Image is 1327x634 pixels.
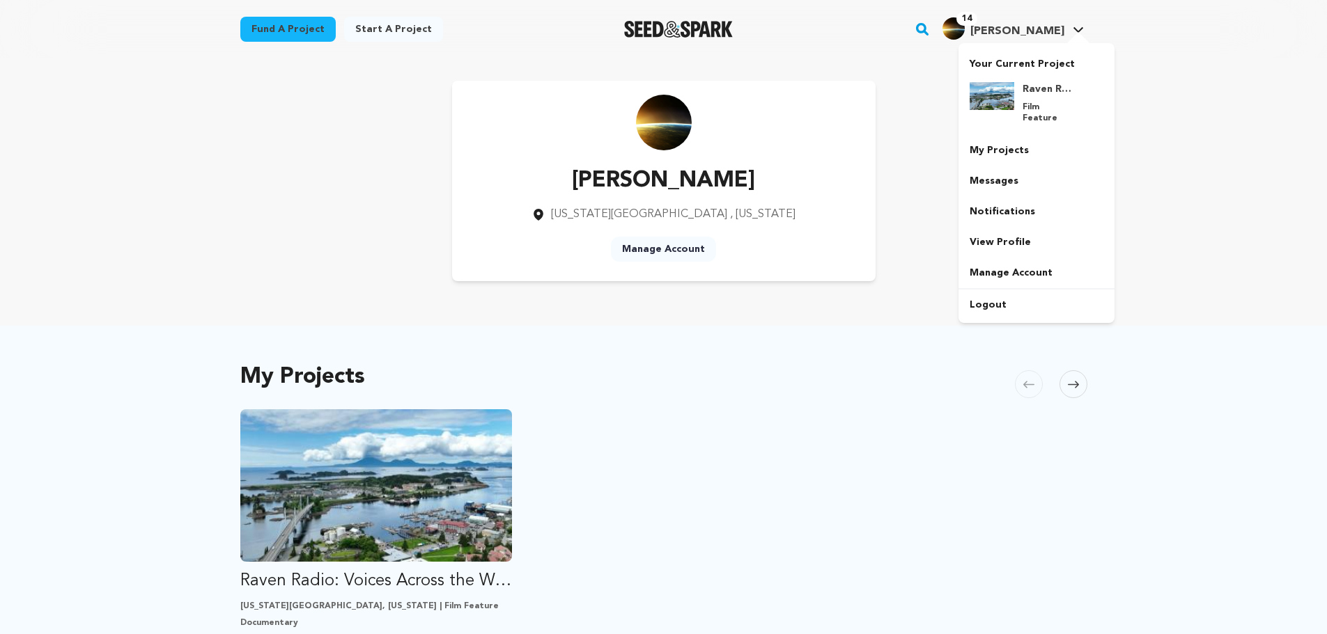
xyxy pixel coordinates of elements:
span: Kurt H.'s Profile [940,15,1087,44]
a: Your Current Project Raven Radio: Voices Across the Water Film Feature [970,51,1103,135]
p: Raven Radio: Voices Across the Water [240,570,513,592]
a: Manage Account [611,237,716,262]
span: 14 [956,12,977,26]
img: Seed&Spark Logo Dark Mode [624,21,734,38]
a: Logout [959,290,1115,320]
img: https://seedandspark-static.s3.us-east-2.amazonaws.com/images/User/002/240/701/medium/adb0933b5c5... [636,95,692,150]
h2: My Projects [240,367,365,387]
p: Documentary [240,617,513,628]
img: 569aa2c5a04278e5.jpg [970,82,1014,110]
p: Film Feature [1023,102,1073,124]
span: [US_STATE][GEOGRAPHIC_DATA] [551,209,727,220]
p: [PERSON_NAME] [531,164,796,198]
span: [PERSON_NAME] [970,26,1064,37]
a: Seed&Spark Homepage [624,21,734,38]
p: [US_STATE][GEOGRAPHIC_DATA], [US_STATE] | Film Feature [240,601,513,612]
div: Kurt H.'s Profile [942,17,1064,40]
img: adb0933b5c5c092a.png [942,17,965,40]
a: Manage Account [959,257,1115,288]
a: Kurt H.'s Profile [940,15,1087,40]
a: Messages [959,166,1115,196]
a: Start a project [344,17,443,42]
span: , [US_STATE] [730,209,796,220]
p: Your Current Project [970,51,1103,71]
a: Fund a project [240,17,336,42]
h4: Raven Radio: Voices Across the Water [1023,82,1073,96]
a: Notifications [959,196,1115,227]
a: View Profile [959,227,1115,257]
a: My Projects [959,135,1115,166]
